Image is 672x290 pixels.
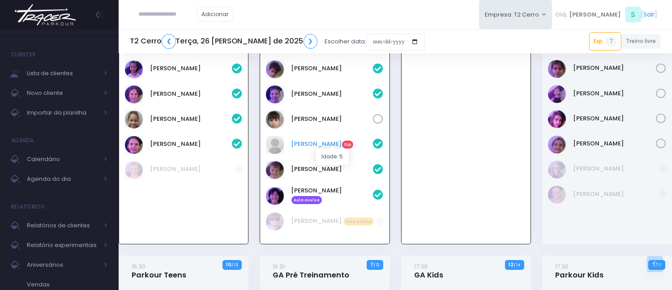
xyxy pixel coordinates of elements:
a: [PERSON_NAME]Exp [291,140,373,149]
span: Aula avulsa [291,196,322,204]
span: Aniversários [27,259,98,271]
img: Francisco Matsumoto pereira [266,187,284,205]
a: [PERSON_NAME] [291,64,373,73]
a: [PERSON_NAME] [573,64,656,72]
span: [PERSON_NAME] [569,10,621,19]
a: [PERSON_NAME] Aula avulsa [291,217,377,226]
img: João matsoto pereira [266,213,284,230]
a: Sair [644,10,655,19]
a: [PERSON_NAME] [573,164,659,173]
a: [PERSON_NAME] [150,90,232,98]
a: Adicionar [197,7,234,21]
img: Maria Gaia [548,60,566,78]
img: Miguel Minghetti [266,60,284,78]
small: 17:30 [414,262,428,271]
img: Sophie Pearson de Faro [266,136,284,154]
a: [PERSON_NAME] Aula avulsa [291,186,373,204]
a: ❮ [162,34,176,49]
img: Yara Laraichi [548,136,566,154]
a: [PERSON_NAME] [573,89,656,98]
a: [PERSON_NAME] [291,165,373,174]
small: 16:31 [273,262,285,271]
a: [PERSON_NAME] [573,114,656,123]
span: Aula avulsa [343,217,374,226]
div: Escolher data: [130,31,425,52]
strong: 12 [509,261,514,268]
span: 7 [606,36,616,47]
strong: 7 [370,261,373,268]
img: Rafael real amadeo de azevedo [266,111,284,128]
a: [PERSON_NAME] [291,115,373,124]
a: Treino livre [621,34,661,49]
a: [PERSON_NAME] [291,90,373,98]
a: 16:31GA Pré Treinamento [273,262,350,280]
small: 17:30 [555,262,569,271]
a: 17:30Parkour Kids [555,262,604,280]
span: Relatório experimentais [27,239,98,251]
img: Julia Consentino Mantesso [125,85,143,103]
img: Sofia Consentino Mantesso [125,136,143,154]
span: Importar da planilha [27,107,98,119]
span: Relatórios de clientes [27,220,98,231]
img: Emma Líbano [125,60,143,78]
a: 16:30Parkour Teens [132,262,186,280]
img: Olivia Mascarenhas [548,110,566,128]
a: [PERSON_NAME] [573,139,656,148]
span: S [625,7,641,22]
a: ❯ [304,34,318,49]
span: Calendário [27,154,98,165]
div: [ ] [552,4,661,25]
a: [PERSON_NAME] [150,140,232,149]
span: Agenda do dia [27,173,98,185]
span: Olá, [556,10,568,19]
a: [PERSON_NAME] [150,115,232,124]
a: [PERSON_NAME] [573,190,659,199]
span: Exp [342,141,354,149]
img: Leticia Campos [125,161,143,179]
img: Rafaela Sales [125,111,143,128]
div: Idade: 5 [316,149,349,165]
a: 17:30GA Kids [414,262,443,280]
h4: Relatórios [11,198,44,216]
small: 16:30 [132,262,146,271]
a: Exp7 [589,32,621,50]
img: Rafael Pollastri Mantesso [266,85,284,103]
h4: Agenda [11,132,34,149]
h4: Clientes [11,46,35,64]
small: / 13 [231,262,238,268]
img: Thomas Luca Pearson de Faro [266,161,284,179]
h5: T2 Cerro Terça, 26 [PERSON_NAME] de 2025 [130,34,317,49]
a: [PERSON_NAME] [150,64,232,73]
img: Isabella Arouca [548,186,566,204]
img: Gabriela Arouca [548,161,566,179]
a: [PERSON_NAME] [150,165,235,174]
span: Novo cliente [27,87,98,99]
small: / 12 [373,262,379,268]
small: / 14 [514,262,520,268]
strong: 10 [226,261,231,268]
span: Lista de clientes [27,68,98,79]
img: Nina Sciammarella Felicio [548,85,566,103]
